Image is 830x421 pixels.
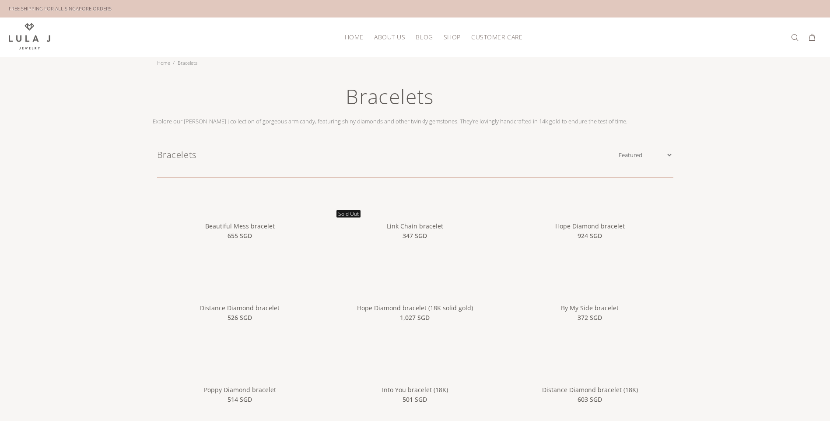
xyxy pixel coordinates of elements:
a: By My Side bracelet [507,288,673,296]
a: Customer Care [466,30,522,44]
a: Poppy Diamond bracelet [204,386,276,394]
a: Shop [438,30,466,44]
span: 347 SGD [403,231,427,241]
span: HOME [345,34,364,40]
span: About Us [374,34,405,40]
a: HOME [340,30,369,44]
span: 603 SGD [578,395,602,404]
h1: Bracelets [157,148,617,161]
a: Link Chain bracelet [387,222,443,230]
a: Into You bracelet (18K) [382,386,448,394]
a: Hope Diamond bracelet (18K solid gold) [332,288,498,296]
span: 655 SGD [228,231,252,241]
span: 372 SGD [578,313,602,323]
h1: Bracelets [153,83,627,117]
span: Blog [416,34,433,40]
span: 514 SGD [228,395,252,404]
a: About Us [369,30,410,44]
a: Distance Diamond bracelet [157,288,323,296]
span: 501 SGD [403,395,427,404]
a: Link Chain bracelet Sold Out [332,206,498,214]
a: Distance Diamond bracelet (18K) [542,386,638,394]
a: Distance Diamond bracelet [200,304,280,312]
a: Poppy Diamond bracelet [157,370,323,378]
div: FREE SHIPPING FOR ALL SINGAPORE ORDERS [9,4,112,14]
a: Blog [410,30,438,44]
span: Customer Care [471,34,522,40]
a: Hope Diamond bracelet (18K solid gold) [357,304,473,312]
a: Hope Diamond bracelet [555,222,625,230]
span: 526 SGD [228,313,252,323]
div: Explore our [PERSON_NAME] J collection of gorgeous arm candy, featuring shiny diamonds and other ... [153,83,627,126]
span: Sold Out [336,210,361,218]
a: Distance Diamond bracelet (18K) [507,370,673,378]
a: By My Side bracelet [561,304,619,312]
li: Bracelets [173,57,200,69]
span: 1,027 SGD [400,313,430,323]
a: Home [157,60,170,66]
span: 924 SGD [578,231,602,241]
a: Beautiful Mess bracelet [205,222,275,230]
span: Shop [444,34,461,40]
a: Into You bracelet (18K) [332,370,498,378]
a: Hope Diamond bracelet [507,206,673,214]
a: Beautiful Mess bracelet [157,206,323,214]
